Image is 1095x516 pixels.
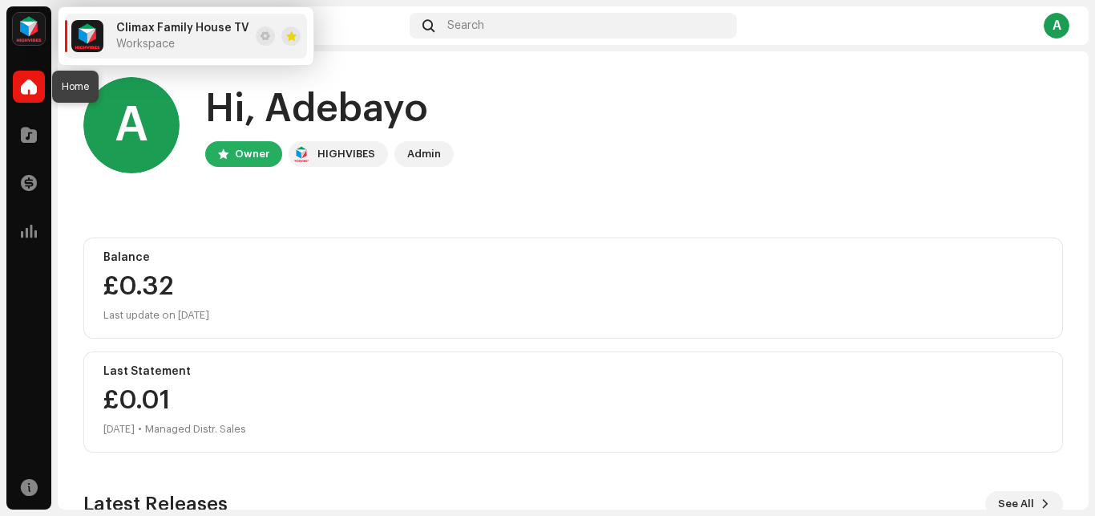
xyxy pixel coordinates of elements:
div: A [1044,13,1069,39]
div: Hi, Adebayo [205,83,454,135]
span: Workspace [116,38,175,51]
div: Last Statement [103,365,1043,378]
div: • [138,420,142,439]
img: feab3aad-9b62-475c-8caf-26f15a9573ee [13,13,45,45]
div: Last update on [DATE] [103,306,1043,325]
div: HIGHVIBES [317,144,375,164]
div: Balance [103,251,1043,264]
div: [DATE] [103,420,135,439]
img: feab3aad-9b62-475c-8caf-26f15a9573ee [292,144,311,164]
div: A [83,77,180,173]
span: Climax Family House TV [116,22,249,35]
re-o-card-value: Balance [83,238,1063,339]
div: Managed Distr. Sales [145,420,246,439]
span: Search [447,19,484,32]
img: feab3aad-9b62-475c-8caf-26f15a9573ee [71,20,103,52]
div: Owner [235,144,269,164]
div: Admin [407,144,441,164]
re-o-card-value: Last Statement [83,351,1063,453]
